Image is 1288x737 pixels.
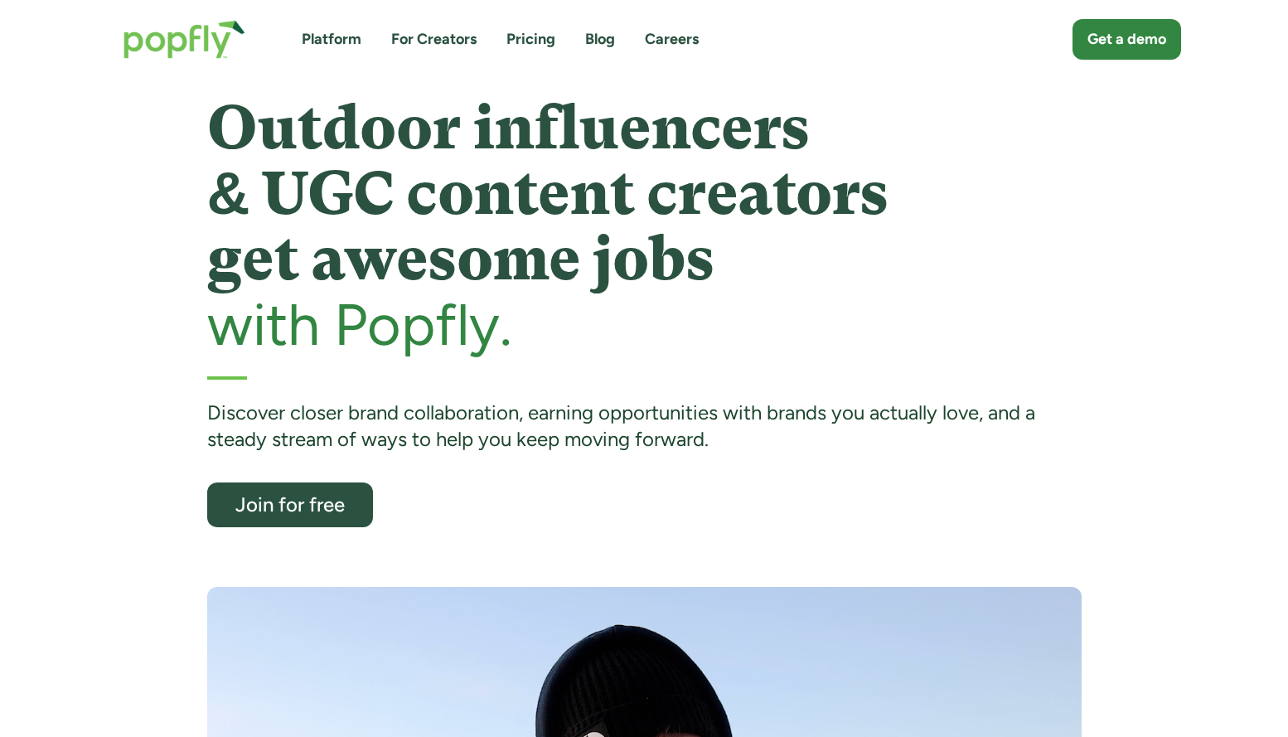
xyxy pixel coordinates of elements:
div: Get a demo [1087,29,1166,50]
a: Join for free [207,482,373,527]
a: Pricing [506,29,555,50]
a: For Creators [391,29,477,50]
div: Join for free [222,494,358,515]
a: Careers [645,29,699,50]
a: home [107,3,262,75]
a: Blog [585,29,615,50]
a: Get a demo [1073,19,1181,60]
h1: Outdoor influencers & UGC content creators get awesome jobs [207,95,1082,293]
div: Discover closer brand collaboration, earning opportunities with brands you actually love, and a s... [207,400,1082,453]
h2: with Popfly. [207,293,1082,356]
a: Platform [302,29,361,50]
